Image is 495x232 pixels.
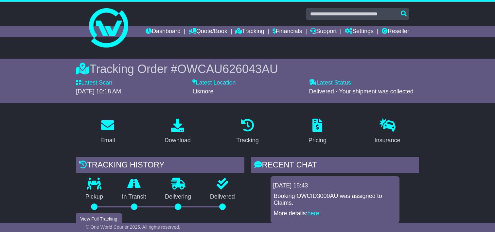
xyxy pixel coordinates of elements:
[192,88,213,95] span: Lismore
[273,26,302,37] a: Financials
[86,224,180,230] span: © One World Courier 2025. All rights reserved.
[113,193,156,201] p: In Transit
[76,213,121,225] button: View Full Tracking
[273,182,397,189] div: [DATE] 15:43
[251,157,419,175] div: RECENT CHAT
[76,88,121,95] span: [DATE] 10:18 AM
[76,157,244,175] div: Tracking history
[235,26,264,37] a: Tracking
[96,116,119,147] a: Email
[76,193,113,201] p: Pickup
[76,79,112,87] label: Latest Scan
[274,193,396,207] p: Booking OWCID3000AU was assigned to Claims.
[309,88,414,95] span: Delivered - Your shipment was collected
[382,26,409,37] a: Reseller
[370,116,404,147] a: Insurance
[232,116,263,147] a: Tracking
[146,26,181,37] a: Dashboard
[201,193,244,201] p: Delivered
[189,26,227,37] a: Quote/Book
[160,116,195,147] a: Download
[177,62,278,76] span: OWCAU626043AU
[274,210,396,217] p: More details: .
[374,136,400,145] div: Insurance
[304,116,331,147] a: Pricing
[345,26,374,37] a: Settings
[165,136,191,145] div: Download
[236,136,258,145] div: Tracking
[192,79,236,87] label: Latest Location
[310,26,337,37] a: Support
[309,79,351,87] label: Latest Status
[308,210,319,217] a: here
[100,136,115,145] div: Email
[155,193,201,201] p: Delivering
[309,136,327,145] div: Pricing
[76,62,419,76] div: Tracking Order #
